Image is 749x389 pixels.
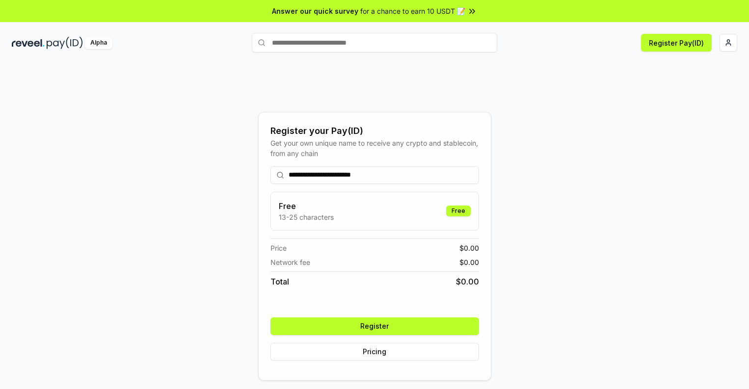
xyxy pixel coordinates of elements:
[270,317,479,335] button: Register
[272,6,358,16] span: Answer our quick survey
[270,243,287,253] span: Price
[270,343,479,361] button: Pricing
[459,243,479,253] span: $ 0.00
[446,206,471,216] div: Free
[270,138,479,158] div: Get your own unique name to receive any crypto and stablecoin, from any chain
[270,276,289,287] span: Total
[279,212,334,222] p: 13-25 characters
[279,200,334,212] h3: Free
[456,276,479,287] span: $ 0.00
[641,34,712,52] button: Register Pay(ID)
[459,257,479,267] span: $ 0.00
[47,37,83,49] img: pay_id
[12,37,45,49] img: reveel_dark
[360,6,465,16] span: for a chance to earn 10 USDT 📝
[270,257,310,267] span: Network fee
[85,37,112,49] div: Alpha
[270,124,479,138] div: Register your Pay(ID)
